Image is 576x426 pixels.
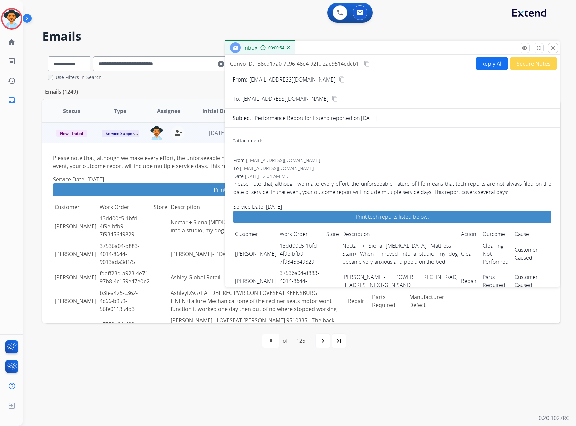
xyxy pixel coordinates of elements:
[169,315,346,350] td: [PERSON_NAME] - LOVESEAT [PERSON_NAME] 9510335 - The back cushions are sewed onto the back of the...
[42,88,81,96] p: Emails (1249)
[100,270,150,285] a: fdaff23d-a923-4e71-97b8-4c159e47e0e2
[245,173,291,179] span: [DATE] 12:04 AM MDT
[483,273,505,289] a: Parts Required
[291,334,311,348] div: 125
[513,240,551,267] td: Customer Caused
[346,287,370,315] td: Repair
[243,44,257,51] span: Inbox
[233,157,551,164] div: From:
[53,183,452,196] a: Print tech reports listed below.
[249,75,335,84] p: [EMAIL_ADDRESS][DOMAIN_NAME]
[522,45,528,51] mat-icon: remove_red_eye
[319,337,327,345] mat-icon: navigate_next
[56,74,102,81] label: Use Filters In Search
[539,414,569,422] p: 0.20.1027RC
[255,114,377,122] p: Performance Report for Extend reported on [DATE]
[42,30,560,43] h2: Emails
[100,289,138,313] a: b3fea425-c362-4c66-b959-56fe011354d3
[341,267,459,295] td: [PERSON_NAME]- POWER RECLINER/ADJ HEADREST NEXT-GEN SAND
[100,215,139,238] a: 13dd00c5-1bfd-4f9e-bfb9-7f9345649829
[53,268,98,287] td: [PERSON_NAME]
[233,137,264,144] div: attachments
[157,107,180,115] span: Assignee
[513,267,551,295] td: Customer Caused
[169,287,346,315] td: AshleyDSG+LAF DBL REC PWR CON LOVESEAT KEENSBURG LINEN+Failure Mechanical+one of the recliner sea...
[233,137,235,144] span: 0
[98,201,152,213] td: Work Order
[341,228,459,240] td: Description
[8,57,16,65] mat-icon: list_alt
[100,321,139,344] a: c5753b86-483a-4cba-86e1-9b9438645feb
[63,107,80,115] span: Status
[341,240,459,267] td: Nectar + Siena [MEDICAL_DATA] Mattress + Stain+ When I moved into a studio, my dog became very an...
[240,165,314,171] span: [EMAIL_ADDRESS][DOMAIN_NAME]
[56,130,87,137] span: New - Initial
[459,267,481,295] td: Repair
[233,203,551,211] h3: Service Date: [DATE]
[169,268,346,287] td: Ashley Global Retail - DSG Failure Mechanical CHEST
[53,315,98,350] td: [PERSON_NAME]
[53,154,452,170] p: Please note that, although we make every effort, the unforseeable nature of life means that tech ...
[233,75,247,84] p: From:
[280,242,319,265] a: 13dd00c5-1bfd-4f9e-bfb9-7f9345649829
[372,293,395,309] a: Parts Required
[481,228,513,240] td: Outcome
[100,242,139,266] a: 37536a04-d883-4014-8644-9013ada3df75
[174,129,182,137] mat-icon: person_remove
[169,213,346,240] td: Nectar + Siena [MEDICAL_DATA] Mattress + Stain+ When I moved into a studio, my dog became very an...
[218,60,224,68] mat-icon: clear
[209,129,226,137] span: [DATE]
[483,242,509,265] a: Cleaning Not Performed
[364,61,370,67] mat-icon: content_copy
[53,175,452,183] h3: Service Date: [DATE]
[283,337,288,345] div: of
[513,228,551,240] td: Cause
[53,213,98,240] td: [PERSON_NAME]
[346,315,370,350] td: Repair
[8,38,16,46] mat-icon: home
[233,165,551,172] div: To:
[476,57,508,70] button: Reply All
[152,201,169,213] td: Store
[332,96,338,102] mat-icon: content_copy
[233,95,240,103] p: To:
[53,201,98,213] td: Customer
[242,95,328,103] span: [EMAIL_ADDRESS][DOMAIN_NAME]
[339,76,345,83] mat-icon: content_copy
[233,240,278,267] td: [PERSON_NAME]
[536,45,542,51] mat-icon: fullscreen
[550,45,556,51] mat-icon: close
[202,107,232,115] span: Initial Date
[459,240,481,267] td: Clean
[246,157,320,163] span: [EMAIL_ADDRESS][DOMAIN_NAME]
[169,240,346,268] td: [PERSON_NAME]- POWER RECLINER/ADJ HEADREST NEXT-GEN SAND
[53,287,98,315] td: [PERSON_NAME]
[8,77,16,85] mat-icon: history
[233,173,551,180] div: Date:
[280,269,319,293] a: 37536a04-d883-4014-8644-9013ada3df75
[233,267,278,295] td: [PERSON_NAME]
[53,240,98,268] td: [PERSON_NAME]
[233,228,278,240] td: Customer
[408,315,452,350] td: Manufacturer Defect
[278,228,325,240] td: Work Order
[233,180,551,196] p: Please note that, although we make every effort, the unforseeable nature of life means that tech ...
[230,60,254,68] p: Convo ID:
[459,228,481,240] td: Action
[233,211,551,223] a: Print tech reports listed below.
[408,287,452,315] td: Manufacturer Defect
[233,114,253,122] p: Subject:
[335,337,343,345] mat-icon: last_page
[150,126,163,140] img: agent-avatar
[257,60,359,67] span: 58cd17a0-7c96-48e4-92fc-2ae9514edcb1
[510,57,557,70] button: Secure Notes
[325,228,341,240] td: Store
[2,9,21,28] img: avatar
[114,107,126,115] span: Type
[169,201,346,213] td: Description
[8,96,16,104] mat-icon: inbox
[268,45,284,51] span: 00:00:54
[102,130,140,137] span: Service Support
